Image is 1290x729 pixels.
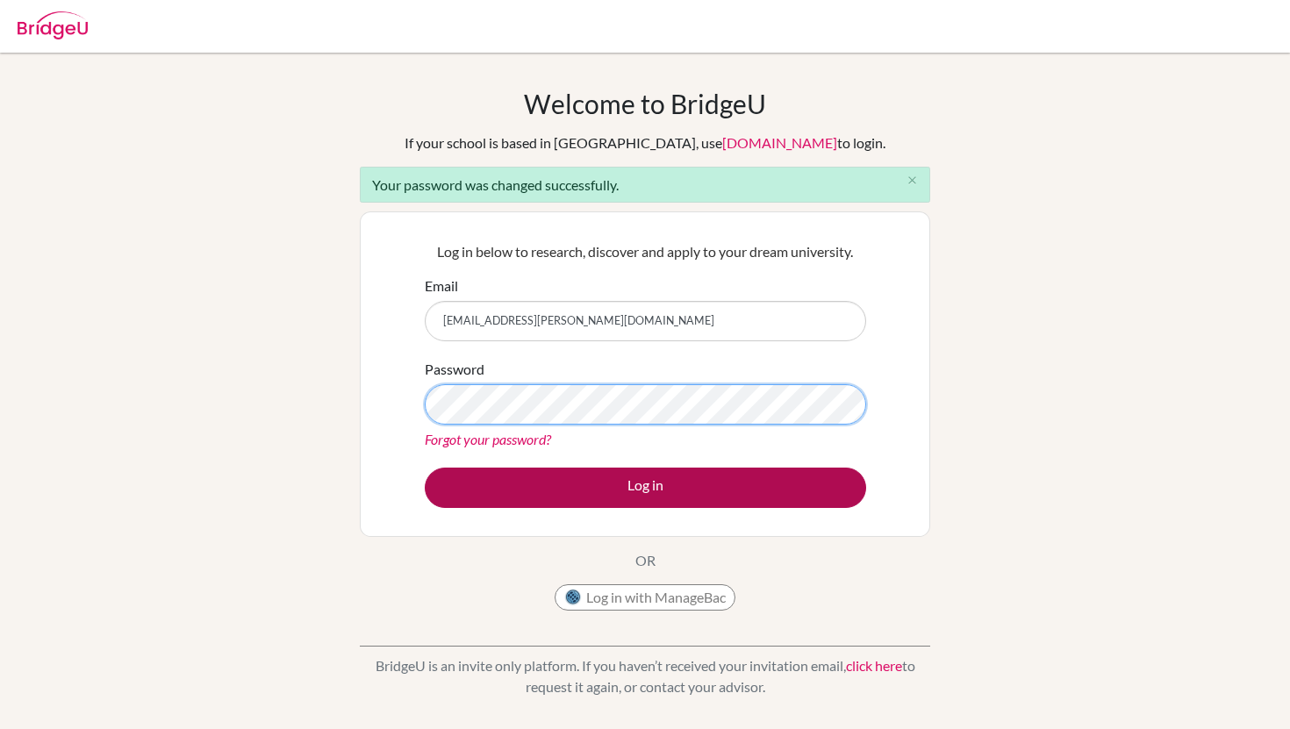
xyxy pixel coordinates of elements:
[894,168,929,194] button: Close
[425,359,484,380] label: Password
[425,431,551,447] a: Forgot your password?
[635,550,656,571] p: OR
[405,132,885,154] div: If your school is based in [GEOGRAPHIC_DATA], use to login.
[722,134,837,151] a: [DOMAIN_NAME]
[524,88,766,119] h1: Welcome to BridgeU
[555,584,735,611] button: Log in with ManageBac
[18,11,88,39] img: Bridge-U
[360,655,930,697] p: BridgeU is an invite only platform. If you haven’t received your invitation email, to request it ...
[425,241,866,262] p: Log in below to research, discover and apply to your dream university.
[846,657,902,674] a: click here
[906,174,919,187] i: close
[425,468,866,508] button: Log in
[425,275,458,297] label: Email
[360,167,930,203] div: Your password was changed successfully.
